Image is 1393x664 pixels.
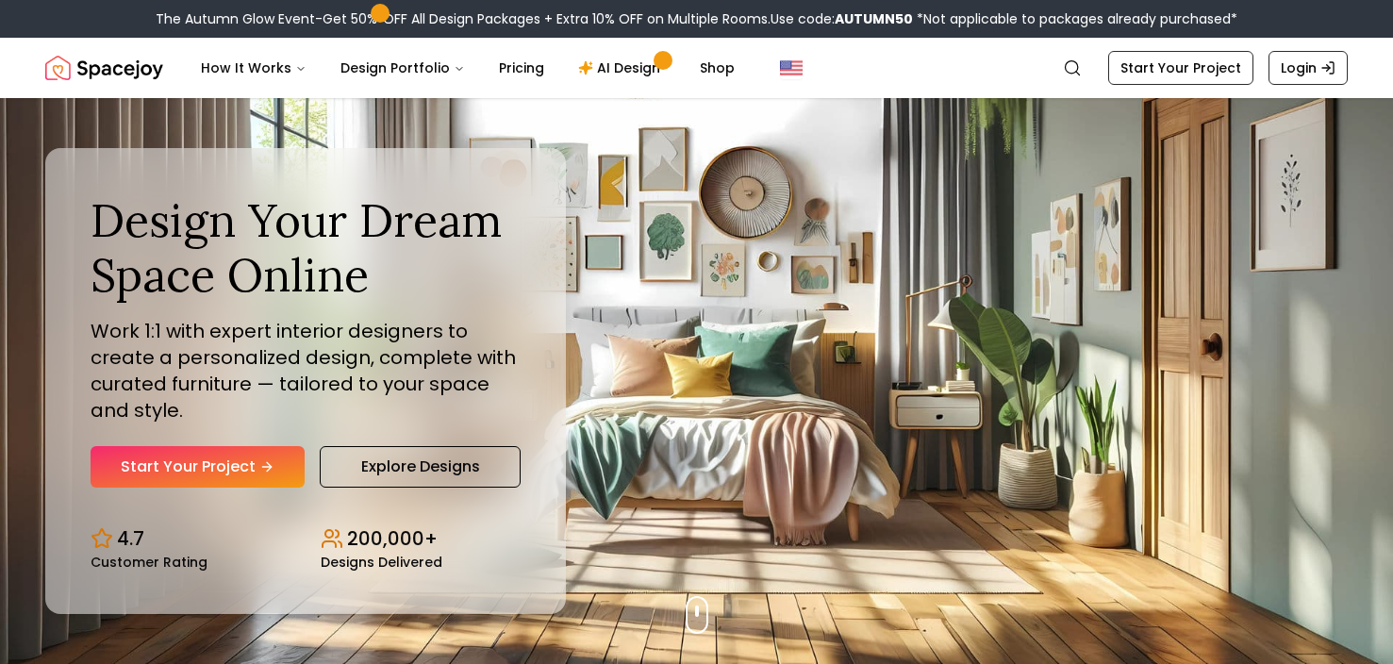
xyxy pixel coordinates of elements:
[325,49,480,87] button: Design Portfolio
[1269,51,1348,85] a: Login
[484,49,559,87] a: Pricing
[780,57,803,79] img: United States
[347,525,438,552] p: 200,000+
[45,49,163,87] a: Spacejoy
[45,49,163,87] img: Spacejoy Logo
[156,9,1237,28] div: The Autumn Glow Event-Get 50% OFF All Design Packages + Extra 10% OFF on Multiple Rooms.
[91,510,521,569] div: Design stats
[186,49,750,87] nav: Main
[91,193,521,302] h1: Design Your Dream Space Online
[1108,51,1253,85] a: Start Your Project
[45,38,1348,98] nav: Global
[91,318,521,423] p: Work 1:1 with expert interior designers to create a personalized design, complete with curated fu...
[91,446,305,488] a: Start Your Project
[563,49,681,87] a: AI Design
[91,556,207,569] small: Customer Rating
[321,556,442,569] small: Designs Delivered
[771,9,913,28] span: Use code:
[186,49,322,87] button: How It Works
[320,446,521,488] a: Explore Designs
[685,49,750,87] a: Shop
[835,9,913,28] b: AUTUMN50
[117,525,144,552] p: 4.7
[913,9,1237,28] span: *Not applicable to packages already purchased*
